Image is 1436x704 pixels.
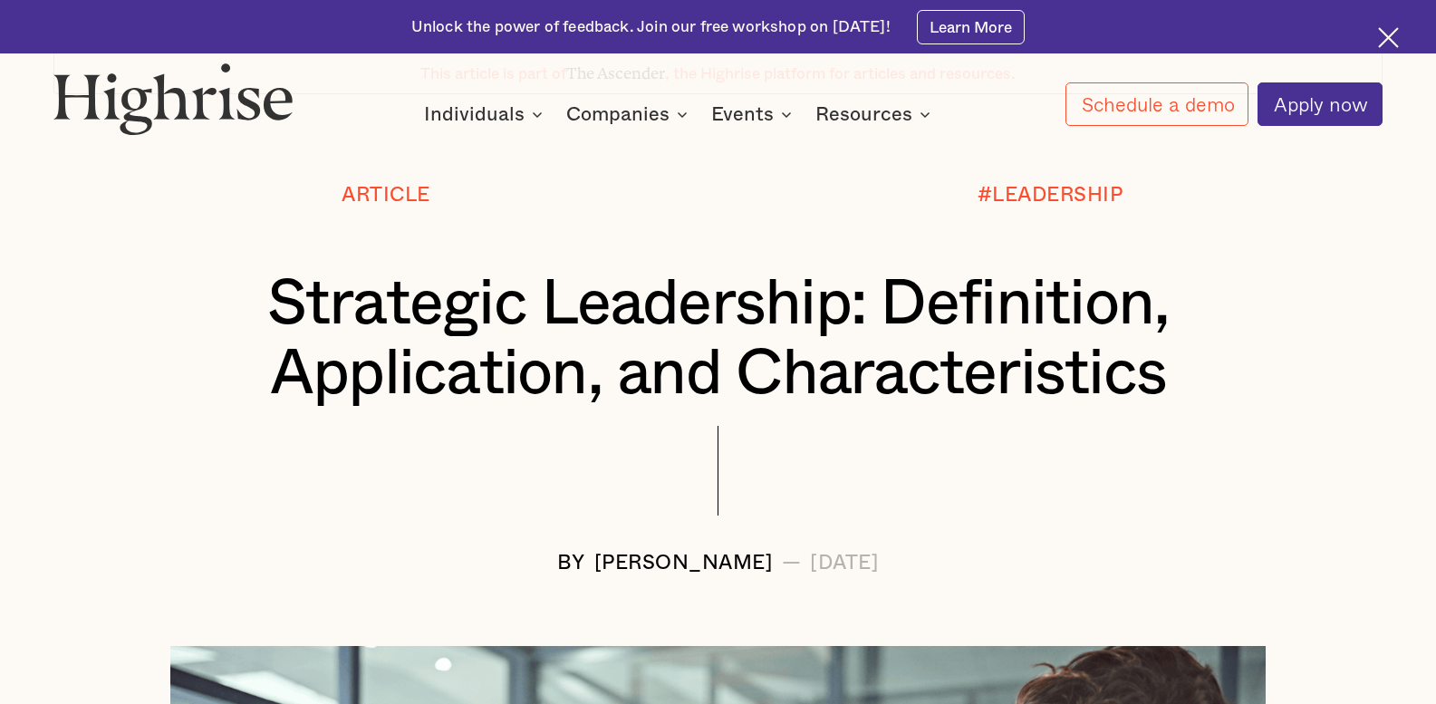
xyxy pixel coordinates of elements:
[424,103,525,125] div: Individuals
[711,103,774,125] div: Events
[53,63,294,135] img: Highrise logo
[342,184,430,207] div: Article
[566,103,693,125] div: Companies
[1378,27,1399,48] img: Cross icon
[594,552,774,574] div: [PERSON_NAME]
[109,269,1326,410] h1: Strategic Leadership: Definition, Application, and Characteristics
[711,103,797,125] div: Events
[1065,82,1248,126] a: Schedule a demo
[424,103,548,125] div: Individuals
[557,552,585,574] div: BY
[782,552,802,574] div: —
[566,103,670,125] div: Companies
[815,103,936,125] div: Resources
[1258,82,1382,126] a: Apply now
[815,103,912,125] div: Resources
[810,552,879,574] div: [DATE]
[978,184,1123,207] div: #LEADERSHIP
[917,10,1025,44] a: Learn More
[411,16,891,38] div: Unlock the power of feedback. Join our free workshop on [DATE]!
